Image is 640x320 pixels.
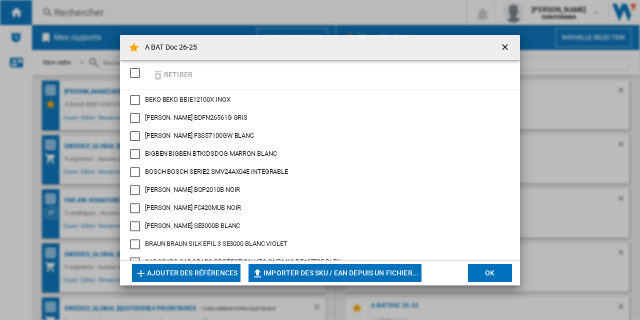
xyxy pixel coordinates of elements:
md-checkbox: CADORABO PROTECTION HTC ONE M10 DE107785 BLEU [130,257,502,267]
span: BOSCH BOSCH SERIE2 SMV24AX04E INTEGRABLE [145,168,288,175]
span: [PERSON_NAME] SE3000B BLANC [145,222,240,229]
md-checkbox: BOSCH SERIE2 SMV24AX04E INTEGRABLE [130,167,502,177]
button: Retirer [149,63,195,87]
md-checkbox: BEKO BBIE12100X INOX [130,95,502,105]
button: Importer des SKU / EAN depuis un fichier... [248,264,421,282]
md-checkbox: BEKO BDFN26561G GRIS [130,113,502,123]
span: [PERSON_NAME] BDFN26561G GRIS [145,114,247,121]
md-checkbox: SELECTIONS.EDITION_POPUP.SELECT_DESELECT [130,65,145,82]
span: BEKO BEKO BBIE12100X INOX [145,96,230,103]
span: [PERSON_NAME] FSS57100GW BLANC [145,132,254,139]
md-checkbox: BRANDT FC420MUB NOIR [130,203,502,213]
span: BIGBEN BIGBEN BTKIDSDOG MARRON BLANC [145,150,276,157]
md-checkbox: BRANDT BOP2010B NOIR [130,185,502,195]
button: Ajouter des références [132,264,240,282]
md-checkbox: BEKO FSS57100GW BLANC [130,131,502,141]
button: OK [468,264,512,282]
span: BRAUN BRAUN SILK EPIL 3 SE3000 BLANC VIOLET [145,240,287,247]
md-checkbox: BIGBEN BTKIDSDOG MARRON BLANC [130,149,502,159]
ng-md-icon: getI18NText('BUTTONS.CLOSE_DIALOG') [500,42,512,54]
h4: A BAT Doc 26-25 [140,43,197,53]
button: getI18NText('BUTTONS.CLOSE_DIALOG') [496,38,516,58]
span: [PERSON_NAME] BOP2010B NOIR [145,186,240,193]
md-checkbox: BRAUN SILK EPIL 3 SE3000 BLANC VIOLET [130,239,502,249]
md-checkbox: BRANDT SE3000B BLANC [130,221,502,231]
span: [PERSON_NAME] FC420MUB NOIR [145,204,241,211]
span: CADORABO CADORABO PROTECTION HTC ONE M10 DE107785 BLEU [145,258,340,265]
